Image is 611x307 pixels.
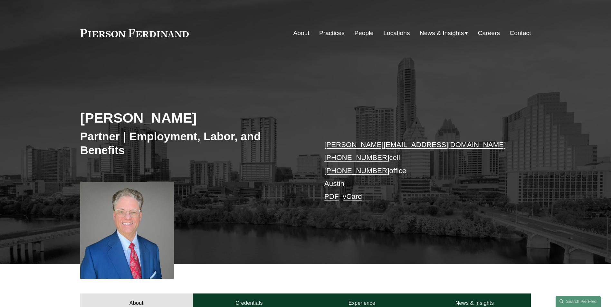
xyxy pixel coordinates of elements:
[343,192,362,200] a: vCard
[319,27,345,39] a: Practices
[383,27,410,39] a: Locations
[354,27,374,39] a: People
[420,28,464,39] span: News & Insights
[324,153,389,162] a: [PHONE_NUMBER]
[324,141,506,149] a: [PERSON_NAME][EMAIL_ADDRESS][DOMAIN_NAME]
[324,138,512,203] p: cell office Austin –
[80,109,306,126] h2: [PERSON_NAME]
[324,167,389,175] a: [PHONE_NUMBER]
[80,129,306,157] h3: Partner | Employment, Labor, and Benefits
[478,27,500,39] a: Careers
[324,192,339,200] a: PDF
[510,27,531,39] a: Contact
[293,27,310,39] a: About
[420,27,468,39] a: folder dropdown
[556,296,601,307] a: Search this site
